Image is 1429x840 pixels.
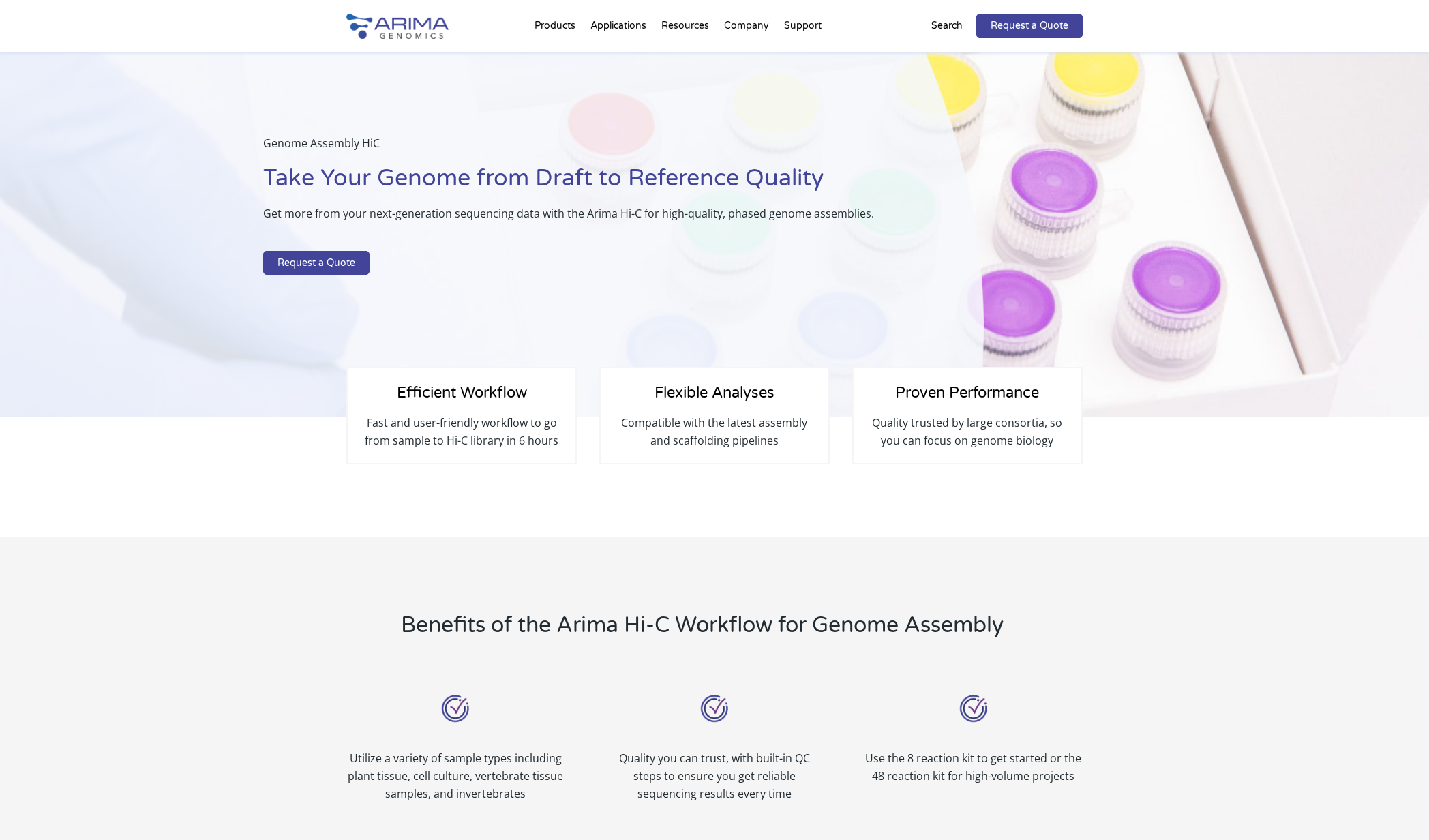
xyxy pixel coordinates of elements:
p: Utilize a variety of sample types including plant tissue, cell culture, vertebrate tissue samples... [346,749,565,802]
img: Arima-Genomics-logo [346,14,449,39]
p: Use the 8 reaction kit to get started or the 48 reaction kit for high-volume projects [864,749,1083,785]
span: Flexible Analyses [655,384,774,402]
p: Get more from your next-generation sequencing data with the Arima Hi-C for high-quality, phased g... [263,205,916,233]
a: Request a Quote [263,251,370,275]
img: User Friendly_Icon_Arima Genomics [435,688,476,729]
h1: Take Your Genome from Draft to Reference Quality [263,163,916,205]
img: User Friendly_Icon_Arima Genomics [953,688,994,729]
p: Genome Assembly HiC [263,134,916,163]
a: Request a Quote [976,14,1083,38]
p: Fast and user-friendly workflow to go from sample to Hi-C library in 6 hours [361,414,562,449]
span: Efficient Workflow [397,384,527,402]
p: Quality you can trust, with built-in QC steps to ensure you get reliable sequencing results every... [605,749,824,802]
h2: Benefits of the Arima Hi-C Workflow for Genome Assembly [401,610,1083,651]
span: Proven Performance [895,384,1039,402]
p: Search [931,17,963,35]
p: Quality trusted by large consortia, so you can focus on genome biology [867,414,1068,449]
img: User Friendly_Icon_Arima Genomics [694,688,735,729]
p: Compatible with the latest assembly and scaffolding pipelines [614,414,815,449]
